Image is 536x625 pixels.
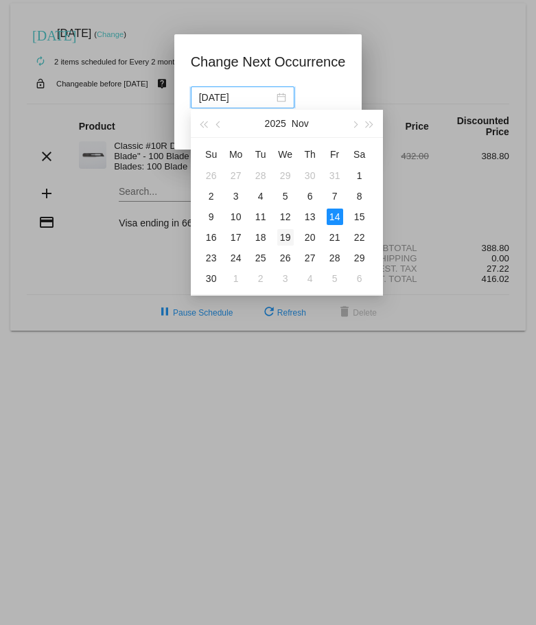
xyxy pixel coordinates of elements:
[228,188,244,204] div: 3
[298,248,323,268] td: 11/27/2025
[224,143,248,165] th: Mon
[347,207,372,227] td: 11/15/2025
[302,167,318,184] div: 30
[224,186,248,207] td: 11/3/2025
[224,165,248,186] td: 10/27/2025
[277,270,294,287] div: 3
[248,207,273,227] td: 11/11/2025
[224,248,248,268] td: 11/24/2025
[253,229,269,246] div: 18
[327,167,343,184] div: 31
[273,143,298,165] th: Wed
[248,227,273,248] td: 11/18/2025
[228,250,244,266] div: 24
[277,167,294,184] div: 29
[273,268,298,289] td: 12/3/2025
[273,248,298,268] td: 11/26/2025
[228,229,244,246] div: 17
[351,209,368,225] div: 15
[253,167,269,184] div: 28
[224,207,248,227] td: 11/10/2025
[302,270,318,287] div: 4
[273,207,298,227] td: 11/12/2025
[228,209,244,225] div: 10
[196,110,211,137] button: Last year (Control + left)
[191,51,346,73] h1: Change Next Occurrence
[228,167,244,184] div: 27
[199,143,224,165] th: Sun
[347,268,372,289] td: 12/6/2025
[347,165,372,186] td: 11/1/2025
[327,229,343,246] div: 21
[203,229,220,246] div: 16
[351,229,368,246] div: 22
[203,209,220,225] div: 9
[248,165,273,186] td: 10/28/2025
[199,207,224,227] td: 11/9/2025
[327,188,343,204] div: 7
[302,209,318,225] div: 13
[203,270,220,287] div: 30
[323,248,347,268] td: 11/28/2025
[298,227,323,248] td: 11/20/2025
[253,270,269,287] div: 2
[253,188,269,204] div: 4
[323,143,347,165] th: Fri
[292,110,309,137] button: Nov
[277,188,294,204] div: 5
[351,250,368,266] div: 29
[323,268,347,289] td: 12/5/2025
[323,207,347,227] td: 11/14/2025
[199,268,224,289] td: 11/30/2025
[273,227,298,248] td: 11/19/2025
[323,227,347,248] td: 11/21/2025
[265,110,286,137] button: 2025
[253,209,269,225] div: 11
[302,250,318,266] div: 27
[224,227,248,248] td: 11/17/2025
[203,250,220,266] div: 23
[203,167,220,184] div: 26
[298,186,323,207] td: 11/6/2025
[323,165,347,186] td: 10/31/2025
[351,167,368,184] div: 1
[248,268,273,289] td: 12/2/2025
[224,268,248,289] td: 12/1/2025
[351,188,368,204] div: 8
[327,270,343,287] div: 5
[199,165,224,186] td: 10/26/2025
[199,227,224,248] td: 11/16/2025
[248,143,273,165] th: Tue
[273,186,298,207] td: 11/5/2025
[199,90,274,105] input: Select date
[347,248,372,268] td: 11/29/2025
[228,270,244,287] div: 1
[203,188,220,204] div: 2
[347,227,372,248] td: 11/22/2025
[248,248,273,268] td: 11/25/2025
[277,209,294,225] div: 12
[298,207,323,227] td: 11/13/2025
[351,270,368,287] div: 6
[298,143,323,165] th: Thu
[253,250,269,266] div: 25
[302,188,318,204] div: 6
[323,186,347,207] td: 11/7/2025
[211,110,226,137] button: Previous month (PageUp)
[347,186,372,207] td: 11/8/2025
[277,229,294,246] div: 19
[199,248,224,268] td: 11/23/2025
[362,110,377,137] button: Next year (Control + right)
[302,229,318,246] div: 20
[298,268,323,289] td: 12/4/2025
[327,209,343,225] div: 14
[199,186,224,207] td: 11/2/2025
[347,110,362,137] button: Next month (PageDown)
[248,186,273,207] td: 11/4/2025
[327,250,343,266] div: 28
[277,250,294,266] div: 26
[347,143,372,165] th: Sat
[273,165,298,186] td: 10/29/2025
[298,165,323,186] td: 10/30/2025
